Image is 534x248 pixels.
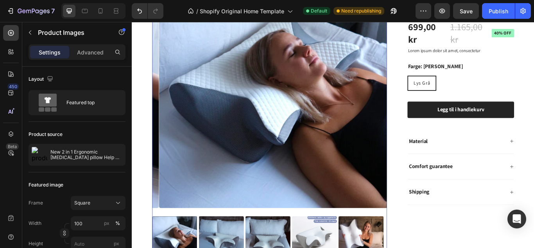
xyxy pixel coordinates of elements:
span: Lys Grå [328,68,348,75]
div: px [104,220,109,227]
p: Lorem ipsum dolor sit amet, consectetur [322,31,445,37]
button: % [102,219,111,228]
button: Save [453,3,479,19]
p: Settings [39,48,61,56]
div: Open Intercom Messenger [507,210,526,228]
span: Save [460,8,473,14]
div: Layout [29,74,55,85]
span: px [114,241,119,246]
button: px [113,219,122,228]
p: Comfort guarantee [323,165,374,173]
span: / [196,7,198,15]
p: Shipping [323,194,347,203]
div: Legg til i handlekurv [356,98,411,107]
div: Featured image [29,181,63,188]
p: Material [323,135,345,143]
pre: 40% off [419,8,446,18]
div: Undo/Redo [132,3,163,19]
button: Legg til i handlekurv [321,93,446,112]
button: Publish [482,3,515,19]
button: Square [71,196,125,210]
span: Need republishing [341,7,381,14]
legend: Farge: [PERSON_NAME] [321,47,387,57]
iframe: Design area [132,22,534,248]
label: Frame [29,199,43,206]
span: Square [74,199,90,206]
img: product feature img [32,147,47,163]
input: px% [71,216,125,230]
p: Advanced [77,48,104,56]
div: Publish [489,7,508,15]
div: Product source [29,131,63,138]
p: New 2 in 1 Ergonomic [MEDICAL_DATA] pillow Help Sleep,Protect The Neck Cervical Orthopedic Travel... [50,149,122,160]
div: Featured top [66,94,114,112]
p: Product Images [38,28,104,37]
div: Beta [6,143,19,150]
span: Default [311,7,327,14]
button: 7 [3,3,58,19]
span: Shopify Original Home Template [200,7,284,15]
p: 7 [51,6,55,16]
div: 450 [7,83,19,90]
label: Height [29,240,43,247]
div: % [115,220,120,227]
label: Width [29,220,41,227]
